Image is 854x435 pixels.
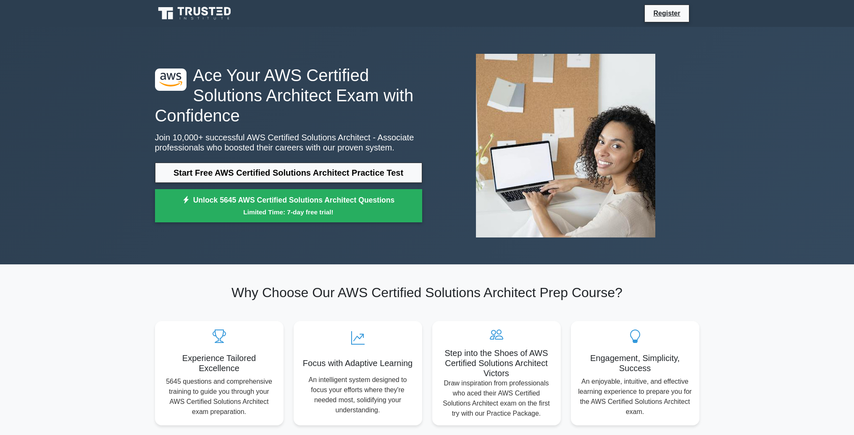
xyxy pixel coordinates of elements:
a: Unlock 5645 AWS Certified Solutions Architect QuestionsLimited Time: 7-day free trial! [155,189,422,223]
p: An intelligent system designed to focus your efforts where they're needed most, solidifying your ... [300,375,415,415]
a: Start Free AWS Certified Solutions Architect Practice Test [155,163,422,183]
h5: Experience Tailored Excellence [162,353,277,373]
h5: Engagement, Simplicity, Success [578,353,693,373]
small: Limited Time: 7-day free trial! [166,207,412,217]
h1: Ace Your AWS Certified Solutions Architect Exam with Confidence [155,65,422,126]
p: Draw inspiration from professionals who aced their AWS Certified Solutions Architect exam on the ... [439,378,554,419]
p: An enjoyable, intuitive, and effective learning experience to prepare you for the AWS Certified S... [578,377,693,417]
h5: Step into the Shoes of AWS Certified Solutions Architect Victors [439,348,554,378]
p: 5645 questions and comprehensive training to guide you through your AWS Certified Solutions Archi... [162,377,277,417]
h2: Why Choose Our AWS Certified Solutions Architect Prep Course? [155,285,699,301]
p: Join 10,000+ successful AWS Certified Solutions Architect - Associate professionals who boosted t... [155,132,422,153]
h5: Focus with Adaptive Learning [300,358,415,368]
a: Register [648,8,685,18]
